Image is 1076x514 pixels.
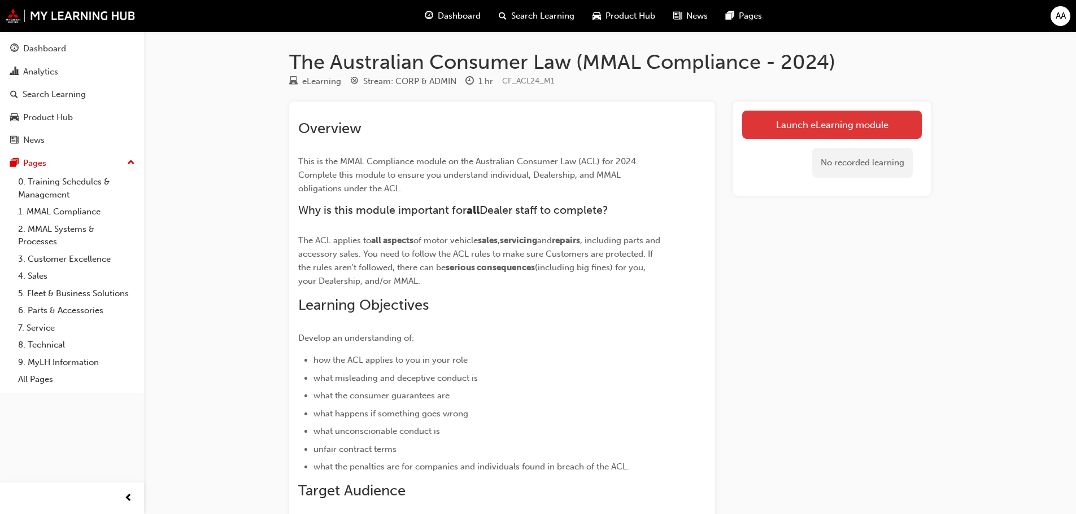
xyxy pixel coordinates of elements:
[502,76,555,86] span: Learning resource code
[313,373,478,383] span: what misleading and deceptive conduct is
[23,88,86,101] div: Search Learning
[583,5,664,28] a: car-iconProduct Hub
[664,5,717,28] a: news-iconNews
[593,9,601,23] span: car-icon
[673,9,682,23] span: news-icon
[298,156,641,194] span: This is the MMAL Compliance module on the Australian Consumer Law (ACL) for 2024. Complete this m...
[298,204,467,217] span: Why is this module important for
[298,235,371,245] span: The ACL applies to
[413,235,478,245] span: of motor vehicle
[313,408,468,419] span: what happens if something goes wrong
[23,157,46,170] div: Pages
[23,42,66,55] div: Dashboard
[5,36,140,153] button: DashboardAnalyticsSearch LearningProduct HubNews
[298,482,406,499] span: Target Audience
[537,235,552,245] span: and
[5,61,140,82] a: Analytics
[5,84,140,105] a: Search Learning
[726,9,734,23] span: pages-icon
[416,5,490,28] a: guage-iconDashboard
[289,77,298,87] span: learningResourceType_ELEARNING-icon
[23,65,58,78] div: Analytics
[5,153,140,174] button: Pages
[739,10,762,23] span: Pages
[480,204,608,217] span: Dealer staff to complete?
[10,67,19,77] span: chart-icon
[10,90,18,100] span: search-icon
[10,159,19,169] span: pages-icon
[302,75,341,88] div: eLearning
[10,113,19,123] span: car-icon
[465,74,493,89] div: Duration
[465,77,474,87] span: clock-icon
[490,5,583,28] a: search-iconSearch Learning
[498,235,500,245] span: ,
[1056,10,1066,23] span: AA
[313,444,397,454] span: unfair contract terms
[371,235,413,245] span: all aspects
[5,107,140,128] a: Product Hub
[686,10,708,23] span: News
[5,130,140,151] a: News
[363,75,456,88] div: Stream: CORP & ADMIN
[6,8,136,23] img: mmal
[298,235,663,273] span: , including parts and accessory sales. You need to follow the ACL rules to make sure Customers ar...
[425,9,433,23] span: guage-icon
[467,204,480,217] span: all
[1051,6,1070,26] button: AA
[14,221,140,251] a: 2. MMAL Systems & Processes
[812,148,913,178] div: No recorded learning
[298,333,414,343] span: Develop an understanding of:
[10,44,19,54] span: guage-icon
[127,156,135,170] span: up-icon
[298,120,361,137] span: Overview
[23,134,45,147] div: News
[313,462,629,472] span: what the penalties are for companies and individuals found in breach of the ACL.
[10,135,19,146] span: news-icon
[552,235,580,245] span: repairs
[23,111,73,124] div: Product Hub
[14,285,140,302] a: 5. Fleet & Business Solutions
[605,10,655,23] span: Product Hub
[313,355,468,365] span: how the ACL applies to you in your role
[742,111,922,139] a: Launch eLearning module
[313,390,450,401] span: what the consumer guarantees are
[14,251,140,268] a: 3. Customer Excellence
[350,74,456,89] div: Stream
[14,173,140,203] a: 0. Training Schedules & Management
[499,9,507,23] span: search-icon
[511,10,574,23] span: Search Learning
[14,336,140,354] a: 8. Technical
[350,77,359,87] span: target-icon
[14,203,140,221] a: 1. MMAL Compliance
[124,491,133,506] span: prev-icon
[14,371,140,388] a: All Pages
[14,267,140,285] a: 4. Sales
[313,426,440,436] span: what unconscionable conduct is
[14,302,140,319] a: 6. Parts & Accessories
[478,75,493,88] div: 1 hr
[446,262,535,273] span: serious consequences
[14,319,140,337] a: 7. Service
[500,235,537,245] span: servicing
[298,296,429,314] span: Learning Objectives
[478,235,498,245] span: sales
[438,10,481,23] span: Dashboard
[289,74,341,89] div: Type
[289,50,931,74] h1: The Australian Consumer Law (MMAL Compliance - 2024)
[5,38,140,59] a: Dashboard
[14,354,140,371] a: 9. MyLH Information
[717,5,771,28] a: pages-iconPages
